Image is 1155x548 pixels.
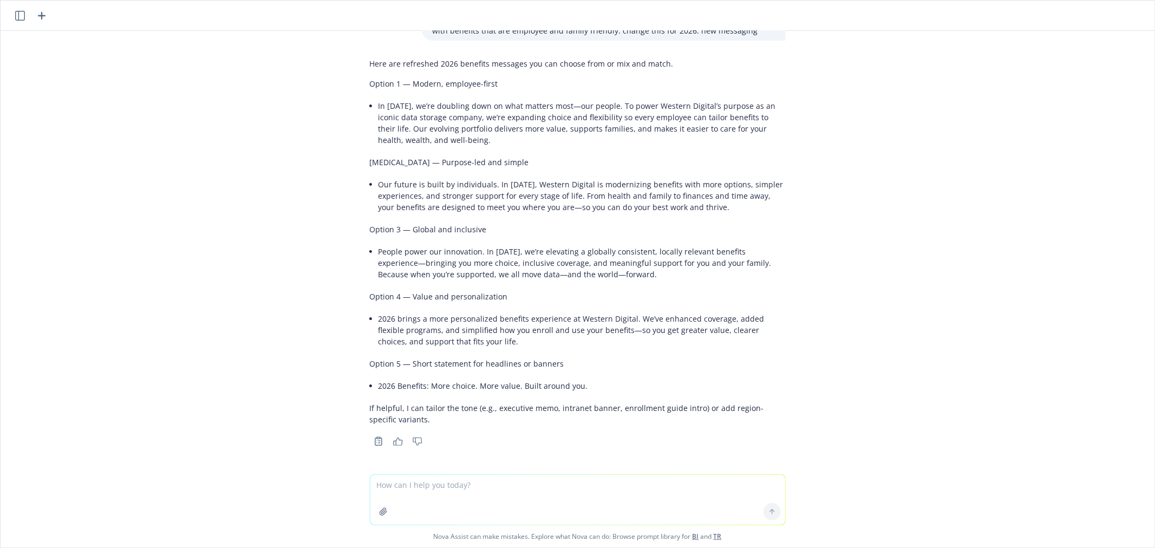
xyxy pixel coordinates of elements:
[370,78,786,89] p: Option 1 — Modern, employee-first
[379,98,786,148] li: In [DATE], we’re doubling down on what matters most—our people. To power Western Digital’s purpos...
[379,378,786,394] li: 2026 Benefits: More choice. More value. Built around you.
[374,436,383,446] svg: Copy to clipboard
[379,311,786,349] li: 2026 brings a more personalized benefits experience at Western Digital. We’ve enhanced coverage, ...
[370,224,786,235] p: Option 3 — Global and inclusive
[370,58,786,69] p: Here are refreshed 2026 benefits messages you can choose from or mix and match.
[714,532,722,541] a: TR
[5,525,1150,547] span: Nova Assist can make mistakes. Explore what Nova can do: Browse prompt library for and
[370,291,786,302] p: Option 4 — Value and personalization
[370,156,786,168] p: [MEDICAL_DATA] — Purpose-led and simple
[693,532,699,541] a: BI
[379,177,786,215] li: Our future is built by individuals. In [DATE], Western Digital is modernizing benefits with more ...
[409,434,426,449] button: Thumbs down
[370,402,786,425] p: If helpful, I can tailor the tone (e.g., executive memo, intranet banner, enrollment guide intro)...
[370,358,786,369] p: Option 5 — Short statement for headlines or banners
[379,244,786,282] li: People power our innovation. In [DATE], we’re elevating a globally consistent, locally relevant b...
